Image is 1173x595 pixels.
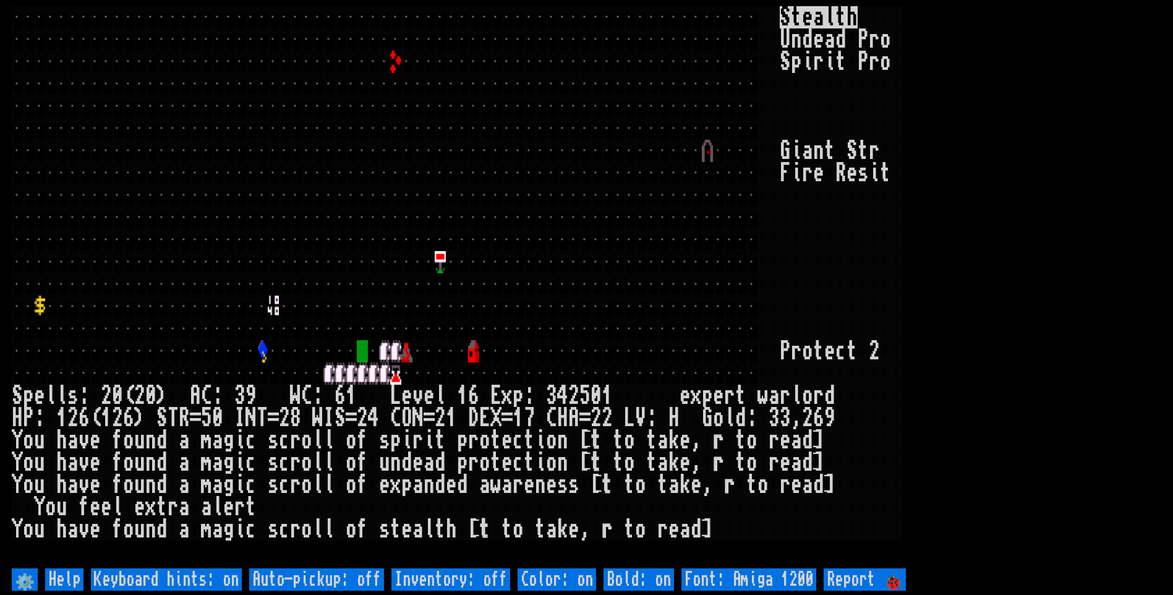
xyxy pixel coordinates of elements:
div: r [724,385,735,407]
div: r [769,429,780,452]
div: u [379,452,390,474]
div: 9 [245,385,257,407]
div: d [156,452,168,474]
div: p [791,51,802,73]
mark: h [847,6,858,28]
div: 2 [435,407,446,429]
div: ) [156,385,168,407]
div: r [813,385,824,407]
input: Bold: on [604,568,674,591]
div: r [713,429,724,452]
div: 6 [335,385,346,407]
div: 9 [824,407,835,429]
div: x [691,385,702,407]
div: d [735,407,746,429]
div: E [490,385,501,407]
div: 0 [591,385,602,407]
div: u [34,429,45,452]
input: Auto-pickup: off [249,568,384,591]
div: p [457,429,468,452]
div: , [791,407,802,429]
div: t [858,140,869,162]
div: n [145,429,156,452]
div: S [12,385,23,407]
div: c [513,452,524,474]
div: L [624,407,635,429]
div: c [245,429,257,452]
div: a [657,429,668,452]
div: r [869,28,880,51]
div: 3 [780,407,791,429]
div: P [858,51,869,73]
div: W [290,385,301,407]
div: c [279,429,290,452]
div: C [201,385,212,407]
div: t [591,452,602,474]
div: o [746,452,757,474]
div: [ [579,429,591,452]
input: Font: Amiga 1200 [681,568,816,591]
div: [ [579,452,591,474]
div: 3 [234,385,245,407]
div: e [713,385,724,407]
div: o [880,28,891,51]
div: C [546,407,557,429]
div: a [212,452,223,474]
div: d [835,28,847,51]
div: 6 [813,407,824,429]
div: e [90,452,101,474]
div: s [268,452,279,474]
div: N [412,407,424,429]
div: o [123,452,134,474]
div: 2 [67,407,79,429]
div: t [613,429,624,452]
div: C [390,407,401,429]
div: = [346,407,357,429]
div: v [79,474,90,496]
div: m [201,429,212,452]
div: a [67,452,79,474]
div: , [691,429,702,452]
div: X [490,407,501,429]
div: f [112,452,123,474]
div: 6 [468,385,479,407]
div: r [769,452,780,474]
div: 7 [524,407,535,429]
div: F [780,162,791,184]
div: S [847,140,858,162]
div: t [490,429,501,452]
div: P [23,407,34,429]
div: o [346,429,357,452]
div: d [401,452,412,474]
div: r [468,452,479,474]
div: i [234,452,245,474]
div: o [746,429,757,452]
div: 2 [134,385,145,407]
div: 5 [201,407,212,429]
div: e [824,340,835,362]
div: o [301,429,312,452]
div: d [802,452,813,474]
mark: l [824,6,835,28]
div: G [780,140,791,162]
div: 0 [145,385,156,407]
div: o [479,429,490,452]
div: a [791,429,802,452]
div: D [468,407,479,429]
div: p [457,452,468,474]
mark: t [791,6,802,28]
div: H [12,407,23,429]
div: ) [134,407,145,429]
input: Color: on [518,568,596,591]
div: : [746,407,757,429]
div: T [168,407,179,429]
div: l [323,429,335,452]
div: 1 [101,407,112,429]
div: a [769,385,780,407]
div: 3 [769,407,780,429]
div: o [546,452,557,474]
div: f [112,474,123,496]
input: Report 🐞 [824,568,906,591]
div: g [223,452,234,474]
div: a [802,140,813,162]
